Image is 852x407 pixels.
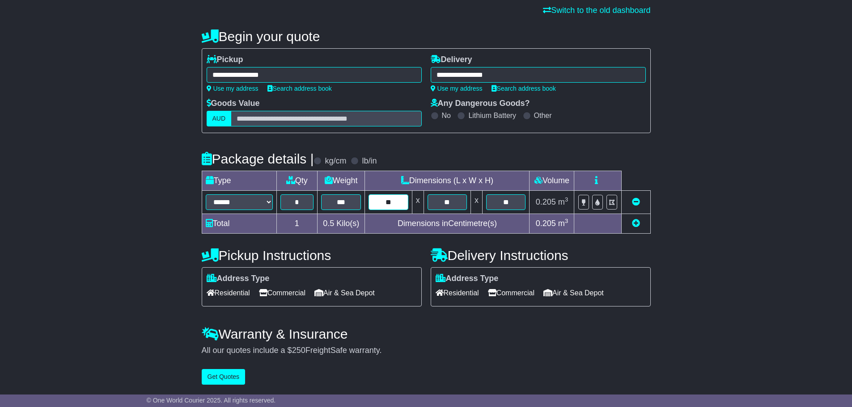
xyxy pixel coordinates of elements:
[431,55,472,65] label: Delivery
[436,274,499,284] label: Address Type
[202,369,246,385] button: Get Quotes
[202,151,314,166] h4: Package details |
[362,156,377,166] label: lb/in
[207,111,232,126] label: AUD
[202,327,651,341] h4: Warranty & Insurance
[492,85,556,92] a: Search address book
[565,196,568,203] sup: 3
[543,286,604,300] span: Air & Sea Depot
[431,85,483,92] a: Use my address
[325,156,346,166] label: kg/cm
[412,191,424,214] td: x
[202,248,422,263] h4: Pickup Instructions
[314,286,375,300] span: Air & Sea Depot
[530,171,574,191] td: Volume
[471,191,483,214] td: x
[318,171,365,191] td: Weight
[488,286,534,300] span: Commercial
[431,99,530,109] label: Any Dangerous Goods?
[536,219,556,228] span: 0.205
[207,99,260,109] label: Goods Value
[202,346,651,356] div: All our quotes include a $ FreightSafe warranty.
[436,286,479,300] span: Residential
[534,111,552,120] label: Other
[536,197,556,206] span: 0.205
[207,274,270,284] label: Address Type
[292,346,305,355] span: 250
[468,111,516,120] label: Lithium Battery
[365,171,530,191] td: Dimensions (L x W x H)
[202,29,651,44] h4: Begin your quote
[543,6,650,15] a: Switch to the old dashboard
[147,397,276,404] span: © One World Courier 2025. All rights reserved.
[267,85,332,92] a: Search address book
[276,214,318,234] td: 1
[565,218,568,224] sup: 3
[558,197,568,206] span: m
[202,214,276,234] td: Total
[318,214,365,234] td: Kilo(s)
[276,171,318,191] td: Qty
[558,219,568,228] span: m
[202,171,276,191] td: Type
[632,219,640,228] a: Add new item
[431,248,651,263] h4: Delivery Instructions
[259,286,305,300] span: Commercial
[632,197,640,206] a: Remove this item
[207,85,259,92] a: Use my address
[207,286,250,300] span: Residential
[442,111,451,120] label: No
[323,219,334,228] span: 0.5
[207,55,243,65] label: Pickup
[365,214,530,234] td: Dimensions in Centimetre(s)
